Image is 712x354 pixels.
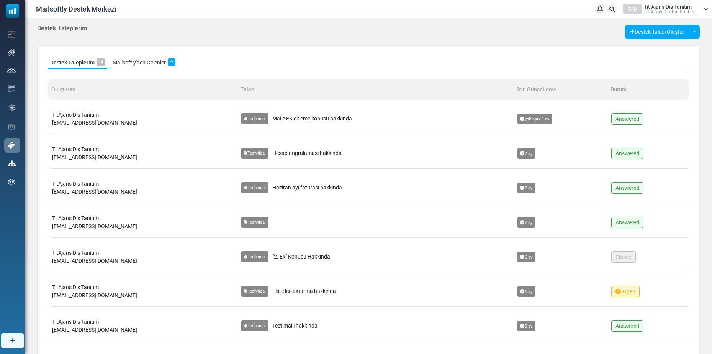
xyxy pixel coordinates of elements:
span: 6 ay [517,252,535,262]
span: 2 ay [517,148,535,159]
span: yaklaşık 1 ay [517,114,552,124]
a: Destek Taleplerim14 [48,56,107,69]
span: Answered [611,320,643,332]
span: Answered [611,113,643,125]
span: Technical [241,217,269,228]
span: TitAjans Dış Tanıtım [52,319,99,325]
span: Technical [241,148,269,159]
span: Liste içe aktarma hakkında [272,287,336,295]
th: Oluşturan [48,79,237,100]
span: Ti̇t Ajans Diş Tanitim Ltd ... [644,10,699,14]
span: Closed [611,251,636,263]
span: [EMAIL_ADDRESS][DOMAIN_NAME] [52,258,137,264]
a: TAD Tit Ajans Dış Tanıtım Ti̇t Ajans Diş Tanitim Ltd ... [623,4,708,14]
span: 0 [168,58,175,66]
span: TitAjans Dış Tanıtım [52,250,99,256]
span: 2 ay [517,183,535,193]
img: landing_pages.svg [8,123,15,130]
span: 2 ay [517,217,535,228]
span: Answered [611,217,643,228]
th: Durum [607,79,689,100]
img: mailsoftly_icon_blue_white.svg [6,4,19,18]
span: Mailsoftly Destek Merkezi [36,4,116,14]
img: workflow.svg [8,103,16,112]
span: TitAjans Dış Tanıtım [52,112,99,118]
th: Son Güncelleme [514,79,607,100]
span: Technical [241,113,269,124]
span: [EMAIL_ADDRESS][DOMAIN_NAME] [52,154,137,160]
span: Technical [241,320,269,331]
span: [EMAIL_ADDRESS][DOMAIN_NAME] [52,292,137,298]
th: Talep [237,79,514,100]
span: TitAjans Dış Tanıtım [52,284,99,290]
span: TitAjans Dış Tanıtım [52,215,99,221]
img: email-templates-icon.svg [8,85,15,92]
span: Answered [611,182,643,194]
a: Mailsoftly'den Gelenler0 [111,56,177,69]
h5: Destek Taleplerim [37,25,87,32]
span: Technical [241,251,269,262]
span: [EMAIL_ADDRESS][DOMAIN_NAME] [52,189,137,195]
span: Maile EK ekleme konusu hakkında [272,115,352,123]
div: TAD [623,4,642,14]
img: support-icon-active.svg [8,142,15,149]
span: Haziran ayı faturası hakkında [272,184,342,192]
img: contacts-icon.svg [7,68,16,73]
span: "2. Ek" Konusu Hakkında [272,253,330,261]
img: campaigns-icon.png [8,49,15,56]
span: Answered [611,148,643,159]
span: [EMAIL_ADDRESS][DOMAIN_NAME] [52,327,137,333]
button: Destek Talebi Oluştur [625,25,689,39]
span: [EMAIL_ADDRESS][DOMAIN_NAME] [52,120,137,126]
img: dashboard-icon.svg [8,31,15,38]
span: Tit Ajans Dış Tanıtım [644,4,692,10]
span: TitAjans Dış Tanıtım [52,146,99,152]
span: Technical [241,286,269,297]
span: Technical [241,182,269,193]
span: 14 [97,58,105,66]
span: Open [611,286,640,297]
span: [EMAIL_ADDRESS][DOMAIN_NAME] [52,223,137,229]
img: settings-icon.svg [8,179,15,186]
span: TitAjans Dış Tanıtım [52,181,99,187]
span: 9 ay [517,321,535,331]
span: Hesap doğrulaması hakkında [272,149,342,157]
span: Test maili hakkında [272,322,318,330]
span: 6 ay [517,286,535,297]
